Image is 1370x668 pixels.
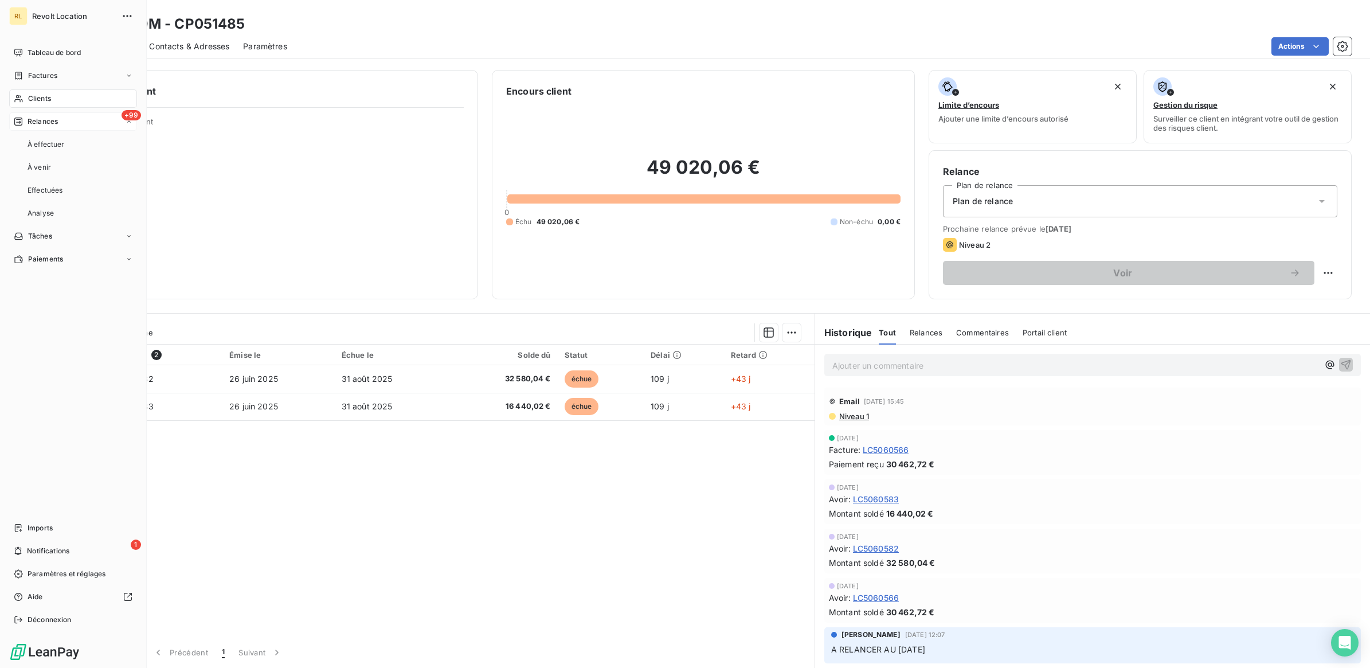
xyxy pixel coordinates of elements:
span: LC5060566 [863,444,909,456]
span: 2 [151,350,162,360]
a: Aide [9,588,137,606]
span: À effectuer [28,139,65,150]
span: Facture : [829,444,860,456]
button: Suivant [232,640,289,665]
span: [DATE] [837,435,859,442]
span: Plan de relance [953,196,1013,207]
span: 1 [131,540,141,550]
span: Limite d’encours [938,100,999,110]
span: Relances [910,328,942,337]
span: Montant soldé [829,606,884,618]
span: 109 j [651,401,669,411]
span: Gestion du risque [1153,100,1218,110]
div: Référence [107,350,216,360]
span: Niveau 1 [838,412,869,421]
button: Gestion du risqueSurveiller ce client en intégrant votre outil de gestion des risques client. [1144,70,1352,143]
button: Limite d’encoursAjouter une limite d’encours autorisé [929,70,1137,143]
div: Émise le [229,350,328,360]
h6: Historique [815,326,872,339]
span: +43 j [731,401,751,411]
div: Statut [565,350,637,360]
span: Prochaine relance prévue le [943,224,1337,233]
span: Relances [28,116,58,127]
span: Paiements [28,254,63,264]
span: Surveiller ce client en intégrant votre outil de gestion des risques client. [1153,114,1342,132]
span: Paramètres et réglages [28,569,105,579]
span: [DATE] [1046,224,1071,233]
span: Non-échu [840,217,873,227]
span: 16 440,02 € [457,401,550,412]
span: Avoir : [829,592,851,604]
span: échue [565,398,599,415]
button: Actions [1271,37,1329,56]
span: 0,00 € [878,217,901,227]
span: Avoir : [829,542,851,554]
span: échue [565,370,599,388]
div: Retard [731,350,808,360]
span: 30 462,72 € [886,606,935,618]
span: Revolt Location [32,11,115,21]
h6: Informations client [69,84,464,98]
span: Ajouter une limite d’encours autorisé [938,114,1068,123]
span: 30 462,72 € [886,458,935,470]
span: Tout [879,328,896,337]
span: [DATE] [837,484,859,491]
div: RL [9,7,28,25]
span: Échu [515,217,532,227]
span: +43 j [731,374,751,384]
span: Imports [28,523,53,533]
span: Tâches [28,231,52,241]
span: Paiement reçu [829,458,884,470]
span: [DATE] [837,533,859,540]
span: [PERSON_NAME] [841,630,901,640]
span: 32 580,04 € [886,557,935,569]
button: 1 [215,640,232,665]
span: Déconnexion [28,615,72,625]
span: 31 août 2025 [342,401,393,411]
span: Montant soldé [829,557,884,569]
span: [DATE] 15:45 [864,398,905,405]
span: Contacts & Adresses [149,41,229,52]
span: Propriétés Client [92,117,464,133]
span: Notifications [27,546,69,556]
h3: ALSTOM - CP051485 [101,14,245,34]
span: Effectuées [28,185,63,196]
span: 26 juin 2025 [229,401,278,411]
span: Portail client [1023,328,1067,337]
span: +99 [122,110,141,120]
span: Tableau de bord [28,48,81,58]
span: 32 580,04 € [457,373,550,385]
span: 0 [504,208,509,217]
span: Email [839,397,860,406]
span: LC5060582 [853,542,899,554]
div: Solde dû [457,350,550,360]
span: 1 [222,647,225,658]
span: Paramètres [243,41,287,52]
span: Niveau 2 [959,240,991,249]
button: Voir [943,261,1314,285]
span: Analyse [28,208,54,218]
span: LC5060583 [853,493,899,505]
span: Factures [28,71,57,81]
span: Commentaires [956,328,1009,337]
span: Avoir : [829,493,851,505]
button: Précédent [146,640,215,665]
h6: Encours client [506,84,572,98]
h6: Relance [943,165,1337,178]
span: 31 août 2025 [342,374,393,384]
span: À venir [28,162,51,173]
span: 49 020,06 € [537,217,580,227]
div: Échue le [342,350,444,360]
span: [DATE] [837,583,859,589]
div: Open Intercom Messenger [1331,629,1359,657]
span: 16 440,02 € [886,507,934,519]
span: A RELANCER AU [DATE] [831,644,925,654]
h2: 49 020,06 € [506,156,901,190]
span: 109 j [651,374,669,384]
span: Voir [957,268,1289,278]
span: LC5060566 [853,592,899,604]
span: 26 juin 2025 [229,374,278,384]
span: Montant soldé [829,507,884,519]
div: Délai [651,350,717,360]
span: [DATE] 12:07 [905,631,945,638]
